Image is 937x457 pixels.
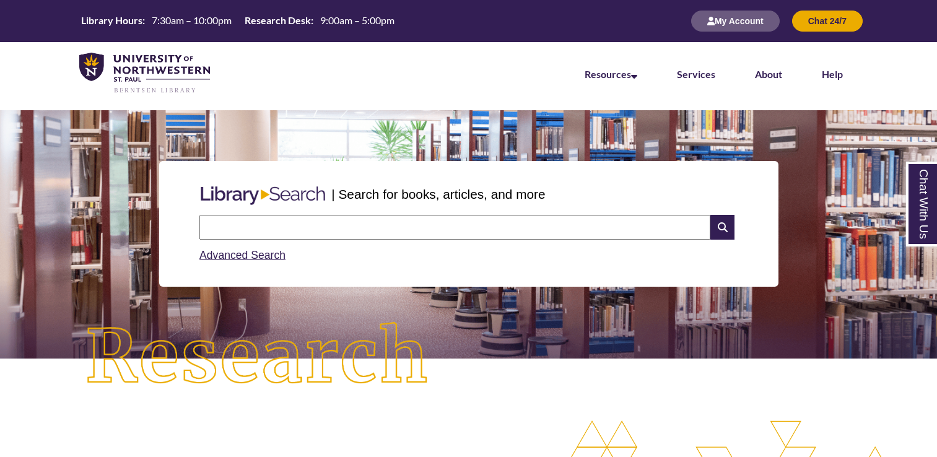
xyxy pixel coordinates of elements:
[76,14,399,28] a: Hours Today
[76,14,399,27] table: Hours Today
[79,53,210,94] img: UNWSP Library Logo
[194,181,331,210] img: Libary Search
[691,11,780,32] button: My Account
[240,14,315,27] th: Research Desk:
[585,68,637,80] a: Resources
[792,11,863,32] button: Chat 24/7
[199,249,285,261] a: Advanced Search
[822,68,843,80] a: Help
[47,284,469,431] img: Research
[755,68,782,80] a: About
[677,68,715,80] a: Services
[710,215,734,240] i: Search
[691,15,780,26] a: My Account
[76,14,147,27] th: Library Hours:
[792,15,863,26] a: Chat 24/7
[320,14,394,26] span: 9:00am – 5:00pm
[152,14,232,26] span: 7:30am – 10:00pm
[331,185,545,204] p: | Search for books, articles, and more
